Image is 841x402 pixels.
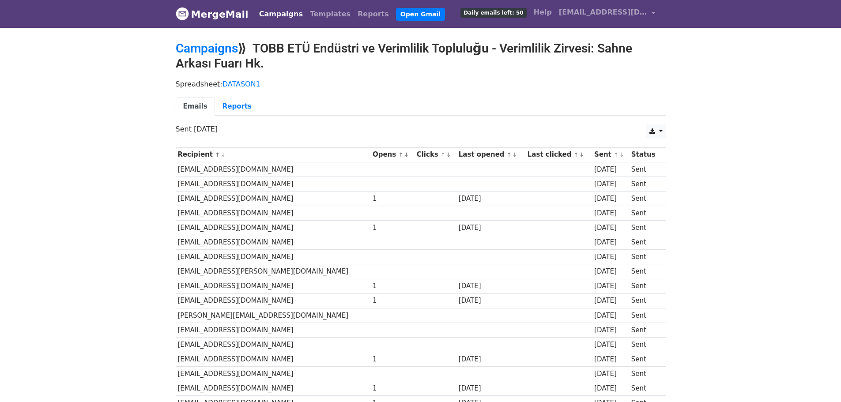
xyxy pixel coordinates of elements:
td: [EMAIL_ADDRESS][DOMAIN_NAME] [176,191,371,206]
div: [DATE] [594,311,627,321]
td: [EMAIL_ADDRESS][DOMAIN_NAME] [176,250,371,264]
th: Opens [370,147,415,162]
td: [EMAIL_ADDRESS][DOMAIN_NAME] [176,206,371,221]
th: Sent [592,147,629,162]
a: Daily emails left: 50 [457,4,530,21]
td: Sent [629,367,661,381]
a: ↑ [614,151,618,158]
td: Sent [629,191,661,206]
div: [DATE] [594,267,627,277]
a: Help [530,4,555,21]
a: ↑ [441,151,445,158]
td: Sent [629,221,661,235]
a: ↓ [221,151,226,158]
th: Last opened [456,147,525,162]
th: Clicks [415,147,456,162]
a: DATASON1 [223,80,260,88]
a: Emails [176,98,215,116]
td: [EMAIL_ADDRESS][DOMAIN_NAME] [176,293,371,308]
div: [DATE] [594,179,627,189]
div: [DATE] [594,208,627,218]
td: [PERSON_NAME][EMAIL_ADDRESS][DOMAIN_NAME] [176,308,371,323]
td: [EMAIL_ADDRESS][DOMAIN_NAME] [176,381,371,396]
td: Sent [629,177,661,191]
a: Templates [306,5,354,23]
div: [DATE] [459,354,523,364]
a: ↑ [398,151,403,158]
a: ↑ [507,151,512,158]
div: [DATE] [594,237,627,248]
td: Sent [629,235,661,250]
th: Last clicked [525,147,592,162]
td: [EMAIL_ADDRESS][DOMAIN_NAME] [176,323,371,337]
div: [DATE] [594,194,627,204]
div: [DATE] [594,252,627,262]
a: Campaigns [256,5,306,23]
div: [DATE] [594,354,627,364]
td: [EMAIL_ADDRESS][DOMAIN_NAME] [176,162,371,177]
p: Sent [DATE] [176,124,666,134]
div: [DATE] [594,325,627,335]
td: Sent [629,323,661,337]
td: [EMAIL_ADDRESS][DOMAIN_NAME] [176,337,371,352]
div: [DATE] [594,340,627,350]
a: Open Gmail [396,8,445,21]
td: Sent [629,337,661,352]
div: [DATE] [459,296,523,306]
span: [EMAIL_ADDRESS][DOMAIN_NAME] [559,7,647,18]
a: ↓ [446,151,451,158]
span: Daily emails left: 50 [460,8,526,18]
a: ↓ [513,151,517,158]
a: ↓ [619,151,624,158]
a: MergeMail [176,5,249,23]
td: [EMAIL_ADDRESS][DOMAIN_NAME] [176,279,371,293]
div: [DATE] [459,281,523,291]
td: Sent [629,250,661,264]
td: [EMAIL_ADDRESS][DOMAIN_NAME] [176,352,371,367]
div: [DATE] [459,223,523,233]
td: Sent [629,293,661,308]
td: Sent [629,206,661,221]
div: [DATE] [594,165,627,175]
td: [EMAIL_ADDRESS][DOMAIN_NAME] [176,235,371,250]
a: ↓ [404,151,409,158]
div: 1 [373,281,412,291]
a: ↑ [574,151,579,158]
td: [EMAIL_ADDRESS][PERSON_NAME][DOMAIN_NAME] [176,264,371,279]
a: Reports [215,98,259,116]
a: Campaigns [176,41,238,56]
td: Sent [629,308,661,323]
div: 1 [373,194,412,204]
div: [DATE] [594,296,627,306]
td: Sent [629,381,661,396]
a: Reports [354,5,392,23]
a: ↓ [579,151,584,158]
h2: ⟫ TOBB ETÜ Endüstri ve Verimlilik Topluluğu - Verimlilik Zirvesi: Sahne Arkası Fuarı Hk. [176,41,666,71]
div: 1 [373,354,412,364]
th: Recipient [176,147,371,162]
a: ↑ [215,151,220,158]
div: [DATE] [459,383,523,394]
img: MergeMail logo [176,7,189,20]
td: [EMAIL_ADDRESS][DOMAIN_NAME] [176,367,371,381]
td: Sent [629,162,661,177]
div: [DATE] [594,383,627,394]
div: [DATE] [594,223,627,233]
td: Sent [629,352,661,367]
td: [EMAIL_ADDRESS][DOMAIN_NAME] [176,177,371,191]
td: [EMAIL_ADDRESS][DOMAIN_NAME] [176,221,371,235]
div: [DATE] [594,369,627,379]
td: Sent [629,264,661,279]
div: 1 [373,223,412,233]
th: Status [629,147,661,162]
p: Spreadsheet: [176,79,666,89]
div: 1 [373,296,412,306]
a: [EMAIL_ADDRESS][DOMAIN_NAME] [555,4,659,24]
td: Sent [629,279,661,293]
div: 1 [373,383,412,394]
div: [DATE] [459,194,523,204]
div: [DATE] [594,281,627,291]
